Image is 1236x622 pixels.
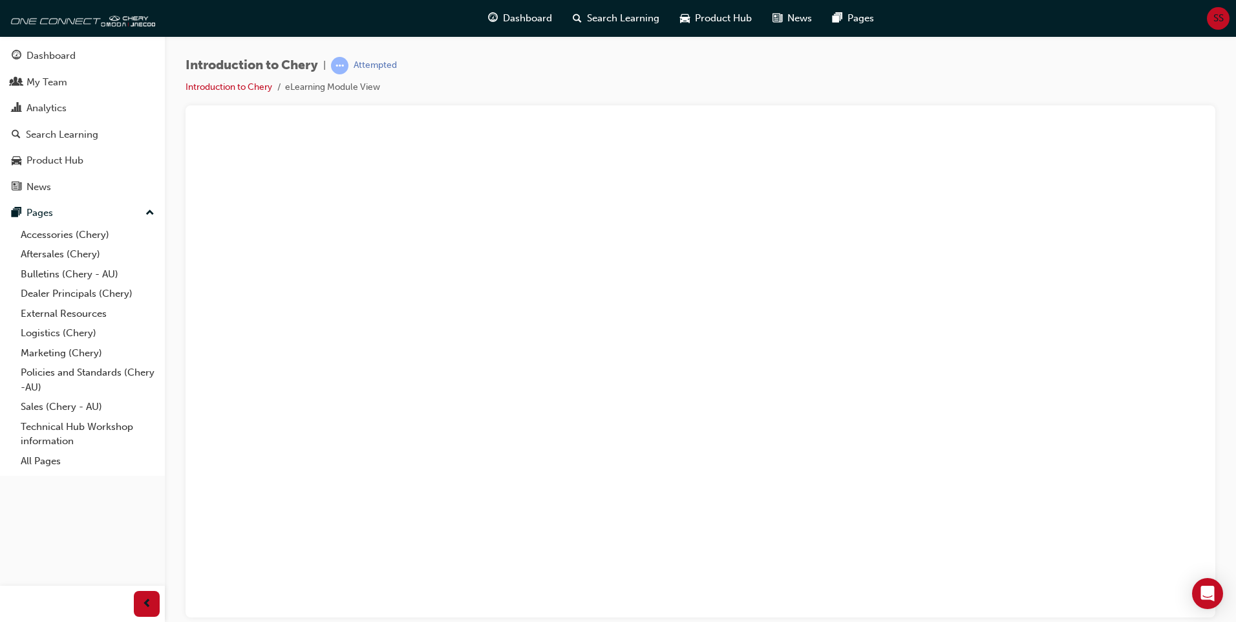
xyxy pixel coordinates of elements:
[787,11,812,26] span: News
[142,596,152,612] span: prev-icon
[847,11,874,26] span: Pages
[12,155,21,167] span: car-icon
[5,70,160,94] a: My Team
[772,10,782,27] span: news-icon
[27,153,83,168] div: Product Hub
[5,96,160,120] a: Analytics
[12,208,21,219] span: pages-icon
[323,58,326,73] span: |
[762,5,822,32] a: news-iconNews
[562,5,670,32] a: search-iconSearch Learning
[16,284,160,304] a: Dealer Principals (Chery)
[573,10,582,27] span: search-icon
[5,175,160,199] a: News
[5,149,160,173] a: Product Hub
[833,10,842,27] span: pages-icon
[16,451,160,471] a: All Pages
[695,11,752,26] span: Product Hub
[503,11,552,26] span: Dashboard
[488,10,498,27] span: guage-icon
[16,304,160,324] a: External Resources
[27,75,67,90] div: My Team
[354,59,397,72] div: Attempted
[5,201,160,225] button: Pages
[16,417,160,451] a: Technical Hub Workshop information
[27,48,76,63] div: Dashboard
[145,205,154,222] span: up-icon
[285,80,380,95] li: eLearning Module View
[16,363,160,397] a: Policies and Standards (Chery -AU)
[331,57,348,74] span: learningRecordVerb_ATTEMPT-icon
[12,50,21,62] span: guage-icon
[16,264,160,284] a: Bulletins (Chery - AU)
[27,180,51,195] div: News
[587,11,659,26] span: Search Learning
[478,5,562,32] a: guage-iconDashboard
[670,5,762,32] a: car-iconProduct Hub
[822,5,884,32] a: pages-iconPages
[5,44,160,68] a: Dashboard
[16,323,160,343] a: Logistics (Chery)
[5,123,160,147] a: Search Learning
[12,77,21,89] span: people-icon
[16,343,160,363] a: Marketing (Chery)
[5,41,160,201] button: DashboardMy TeamAnalyticsSearch LearningProduct HubNews
[16,225,160,245] a: Accessories (Chery)
[680,10,690,27] span: car-icon
[12,103,21,114] span: chart-icon
[27,101,67,116] div: Analytics
[1192,578,1223,609] div: Open Intercom Messenger
[26,127,98,142] div: Search Learning
[186,81,272,92] a: Introduction to Chery
[1207,7,1230,30] button: SS
[186,58,318,73] span: Introduction to Chery
[16,397,160,417] a: Sales (Chery - AU)
[12,182,21,193] span: news-icon
[16,244,160,264] a: Aftersales (Chery)
[6,5,155,31] img: oneconnect
[1213,11,1224,26] span: SS
[27,206,53,220] div: Pages
[12,129,21,141] span: search-icon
